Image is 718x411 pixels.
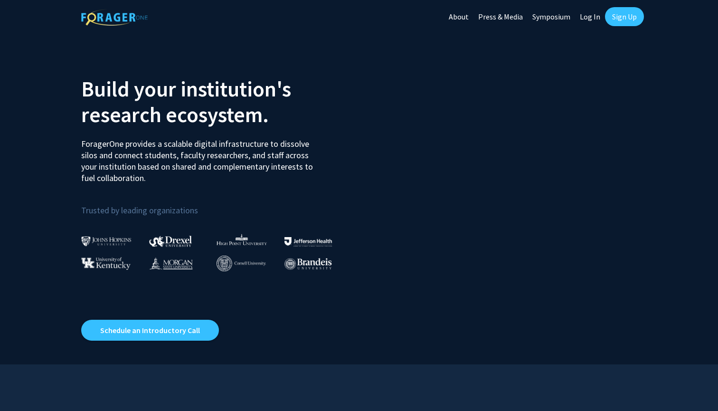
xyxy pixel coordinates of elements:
[81,191,352,218] p: Trusted by leading organizations
[605,7,644,26] a: Sign Up
[149,257,193,269] img: Morgan State University
[81,131,320,184] p: ForagerOne provides a scalable digital infrastructure to dissolve silos and connect students, fac...
[81,320,219,341] a: Opens in a new tab
[217,234,267,245] img: High Point University
[284,237,332,246] img: Thomas Jefferson University
[284,258,332,270] img: Brandeis University
[149,236,192,247] img: Drexel University
[81,257,131,270] img: University of Kentucky
[81,236,132,246] img: Johns Hopkins University
[217,256,266,271] img: Cornell University
[81,76,352,127] h2: Build your institution's research ecosystem.
[81,9,148,26] img: ForagerOne Logo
